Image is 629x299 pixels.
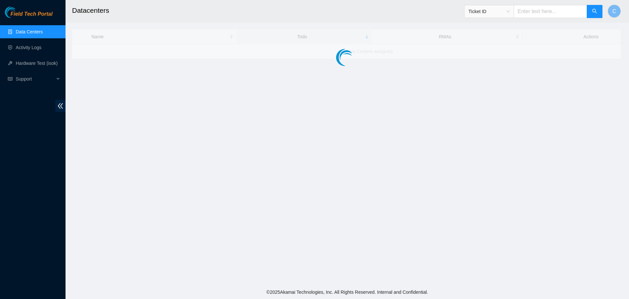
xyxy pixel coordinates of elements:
span: read [8,77,12,81]
footer: © 2025 Akamai Technologies, Inc. All Rights Reserved. Internal and Confidential. [66,285,629,299]
span: Support [16,72,54,85]
a: Data Centers [16,29,43,34]
span: search [592,9,597,15]
span: Field Tech Portal [10,11,52,17]
img: Akamai Technologies [5,7,33,18]
a: Activity Logs [16,45,42,50]
a: Akamai TechnologiesField Tech Portal [5,12,52,20]
span: double-left [55,100,66,112]
span: Ticket ID [468,7,510,16]
input: Enter text here... [514,5,587,18]
a: Hardware Test (isok) [16,61,58,66]
button: C [608,5,621,18]
span: C [612,7,616,15]
button: search [587,5,602,18]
